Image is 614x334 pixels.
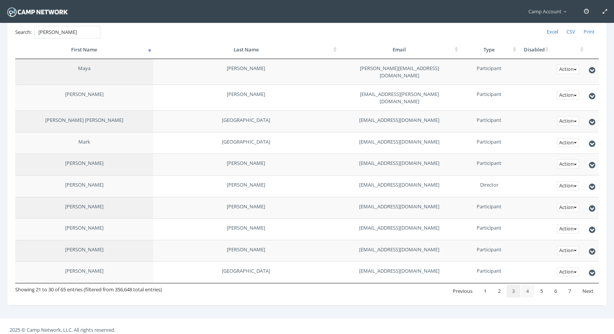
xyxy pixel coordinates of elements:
button: Action [557,203,579,212]
td: Participant [460,110,518,132]
button: Action [557,224,579,233]
a: 4 [521,284,534,297]
p: 2025 © Camp Network, LLC. All rights reserved. [10,326,604,334]
a: CSV [562,26,579,38]
button: Action [557,138,579,147]
td: [PERSON_NAME] [15,197,153,219]
span: Camp Account [528,8,570,15]
td: [EMAIL_ADDRESS][DOMAIN_NAME] [339,197,460,219]
span: Print [584,28,595,35]
a: Previous [447,284,478,297]
th: Last Name: activate to sort column ascending [153,40,339,59]
td: Participant [460,132,518,154]
td: [EMAIL_ADDRESS][DOMAIN_NAME] [339,132,460,154]
td: Participant [460,197,518,219]
label: Search: [15,26,100,38]
a: Print [579,26,599,38]
td: Participant [460,261,518,283]
button: Action [557,181,579,190]
span: Excel [547,28,558,35]
td: [GEOGRAPHIC_DATA] [153,110,339,132]
th: Type: activate to sort column ascending [460,40,518,59]
input: Search: [34,26,100,38]
td: [PERSON_NAME] [15,240,153,262]
td: [EMAIL_ADDRESS][DOMAIN_NAME] [339,261,460,283]
td: [EMAIL_ADDRESS][DOMAIN_NAME] [339,218,460,240]
th: Disabled: activate to sort column ascending [518,40,550,59]
button: Action [557,160,579,169]
td: [PERSON_NAME] [153,175,339,197]
img: Camp Network [6,5,69,19]
td: [PERSON_NAME] [15,85,153,110]
a: 6 [549,284,562,297]
td: Participant [460,59,518,85]
a: Next [577,284,599,297]
div: Showing 21 to 30 of 65 entries (filtered from 356,648 total entries) [15,283,162,293]
td: [EMAIL_ADDRESS][DOMAIN_NAME] [339,110,460,132]
button: Action [557,65,579,74]
td: [PERSON_NAME] [153,59,339,85]
th: Email: activate to sort column ascending [339,40,460,59]
a: 7 [563,284,576,297]
td: [GEOGRAPHIC_DATA] [153,261,339,283]
td: Maya [15,59,153,85]
td: Participant [460,240,518,262]
a: 2 [493,284,506,297]
span: CSV [566,28,575,35]
th: : activate to sort column ascending [550,40,585,59]
a: Excel [542,26,562,38]
td: Participant [460,153,518,175]
a: 5 [535,284,548,297]
a: 1 [479,284,492,297]
td: [PERSON_NAME] [153,85,339,110]
td: [PERSON_NAME][EMAIL_ADDRESS][DOMAIN_NAME] [339,59,460,85]
button: Action [557,91,579,100]
td: [PERSON_NAME] [153,197,339,219]
td: [PERSON_NAME] [15,153,153,175]
td: [PERSON_NAME] [PERSON_NAME] [15,110,153,132]
button: Action [557,267,579,276]
td: [EMAIL_ADDRESS][DOMAIN_NAME] [339,175,460,197]
td: [PERSON_NAME] [153,153,339,175]
button: Action [557,117,579,126]
th: First Name: activate to sort column ascending [15,40,153,59]
button: Action [557,246,579,255]
td: [PERSON_NAME] [15,261,153,283]
td: [PERSON_NAME] [153,240,339,262]
td: Director [460,175,518,197]
td: [GEOGRAPHIC_DATA] [153,132,339,154]
td: [EMAIL_ADDRESS][PERSON_NAME][DOMAIN_NAME] [339,85,460,110]
td: [PERSON_NAME] [153,218,339,240]
a: 3 [507,284,520,297]
td: [PERSON_NAME] [15,175,153,197]
td: Participant [460,85,518,110]
td: [EMAIL_ADDRESS][DOMAIN_NAME] [339,240,460,262]
td: [EMAIL_ADDRESS][DOMAIN_NAME] [339,153,460,175]
td: [PERSON_NAME] [15,218,153,240]
td: Participant [460,218,518,240]
td: Mark [15,132,153,154]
